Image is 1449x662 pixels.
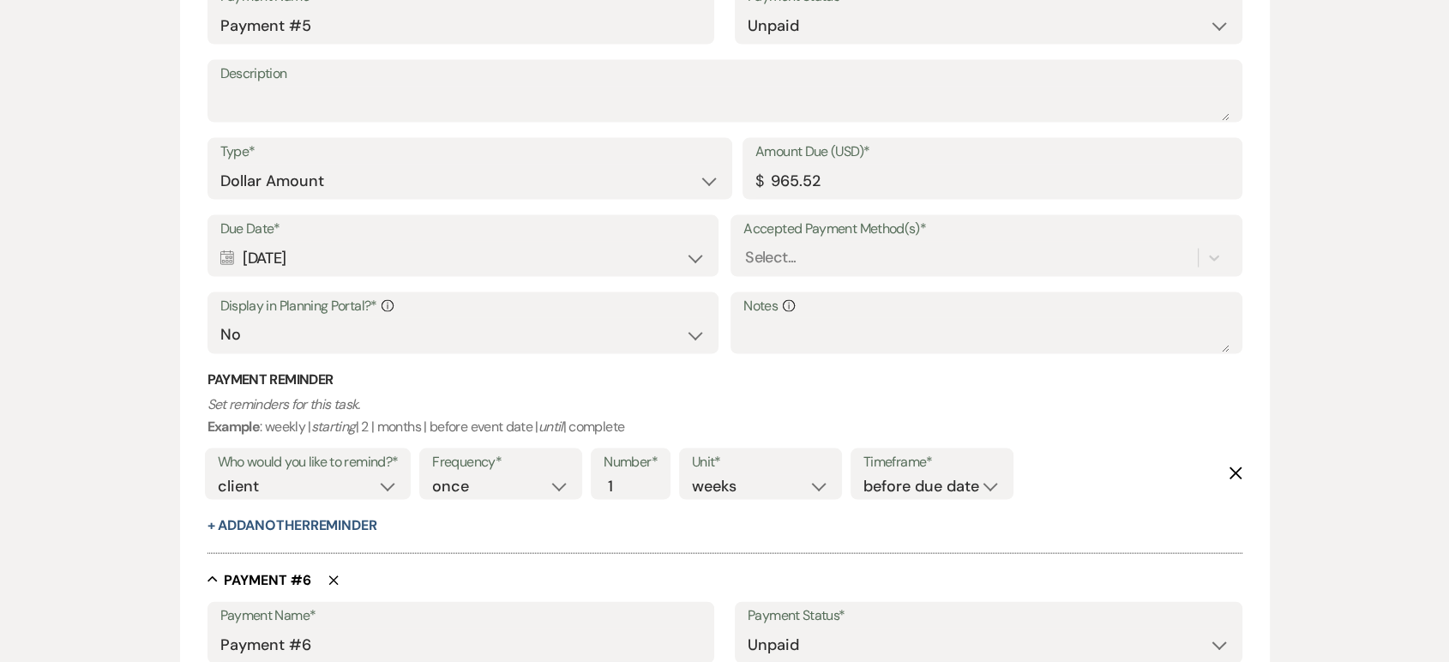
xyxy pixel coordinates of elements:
label: Payment Status* [748,604,1230,629]
label: Amount Due (USD)* [755,140,1230,165]
div: $ [755,170,763,193]
label: Frequency* [432,450,569,475]
h3: Payment Reminder [207,370,1242,389]
b: Example [207,418,261,436]
p: : weekly | | 2 | months | before event date | | complete [207,394,1242,437]
label: Type* [220,140,720,165]
button: Payment #6 [207,571,311,588]
label: Unit* [692,450,829,475]
div: Select... [745,246,796,269]
label: Accepted Payment Method(s)* [743,217,1229,242]
label: Timeframe* [863,450,1001,475]
label: Notes [743,294,1229,319]
label: Number* [604,450,658,475]
i: Set reminders for this task. [207,395,360,413]
h5: Payment # 6 [224,571,311,590]
label: Description [220,62,1230,87]
label: Due Date* [220,217,706,242]
i: until [538,418,563,436]
div: [DATE] [220,242,706,275]
label: Display in Planning Portal?* [220,294,706,319]
button: + AddAnotherReminder [207,519,377,533]
label: Who would you like to remind?* [218,450,399,475]
i: starting [311,418,356,436]
label: Payment Name* [220,604,702,629]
